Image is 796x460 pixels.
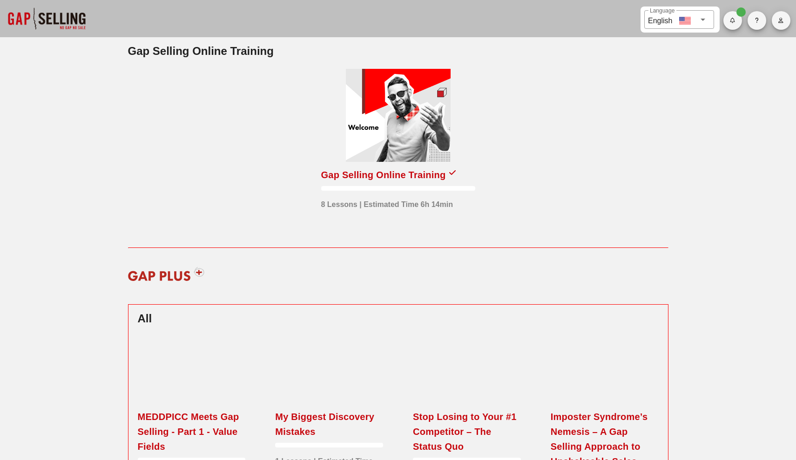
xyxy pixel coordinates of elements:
[321,194,453,210] div: 8 Lessons | Estimated Time 6h 14min
[138,310,659,327] h2: All
[321,167,446,182] div: Gap Selling Online Training
[644,10,714,29] div: LanguageEnglish
[128,43,668,60] h2: Gap Selling Online Training
[122,260,211,288] img: gap-plus-logo-red.svg
[650,7,675,14] label: Language
[275,409,383,439] div: My Biggest Discovery Mistakes
[413,409,521,454] div: Stop Losing to Your #1 Competitor – The Status Quo
[736,7,746,17] span: Badge
[648,13,672,27] div: English
[138,409,246,454] div: MEDDPICC Meets Gap Selling - Part 1 - Value Fields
